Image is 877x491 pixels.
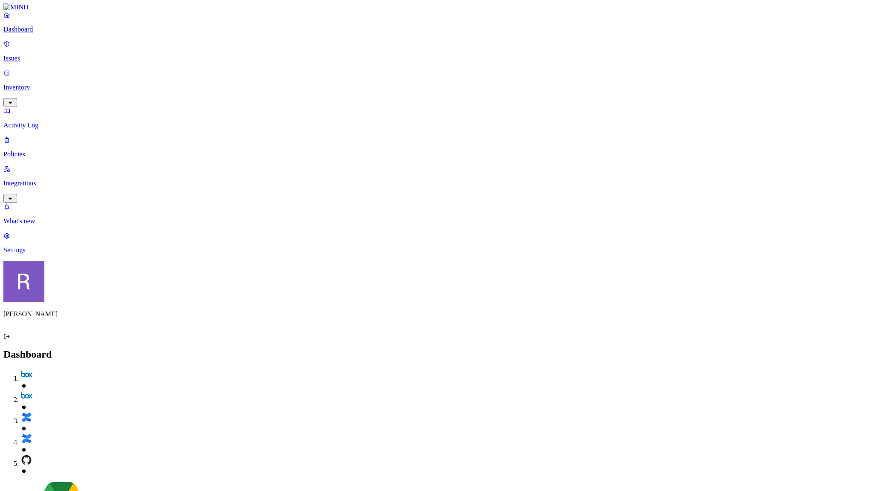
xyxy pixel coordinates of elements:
[3,26,874,33] p: Dashboard
[3,84,874,91] p: Inventory
[20,433,32,445] img: svg%3e
[3,150,874,158] p: Policies
[3,11,874,33] a: Dashboard
[3,349,874,360] h2: Dashboard
[3,310,874,318] p: [PERSON_NAME]
[3,3,29,11] img: MIND
[3,203,874,225] a: What's new
[3,261,44,302] img: Rich Thompson
[3,136,874,158] a: Policies
[3,232,874,254] a: Settings
[20,411,32,423] img: svg%3e
[3,69,874,106] a: Inventory
[20,369,32,381] img: svg%3e
[20,454,32,466] img: svg%3e
[3,3,874,11] a: MIND
[3,40,874,62] a: Issues
[3,107,874,129] a: Activity Log
[3,217,874,225] p: What's new
[3,246,874,254] p: Settings
[20,390,32,402] img: svg%3e
[3,121,874,129] p: Activity Log
[3,165,874,202] a: Integrations
[3,55,874,62] p: Issues
[3,179,874,187] p: Integrations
